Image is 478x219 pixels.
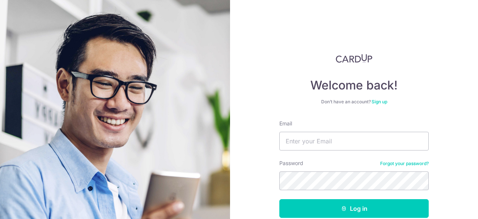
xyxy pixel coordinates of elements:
[279,99,429,105] div: Don’t have an account?
[380,161,429,167] a: Forgot your password?
[279,159,303,167] label: Password
[279,199,429,218] button: Log in
[279,132,429,150] input: Enter your Email
[336,54,372,63] img: CardUp Logo
[279,78,429,93] h4: Welcome back!
[279,120,292,127] label: Email
[372,99,387,104] a: Sign up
